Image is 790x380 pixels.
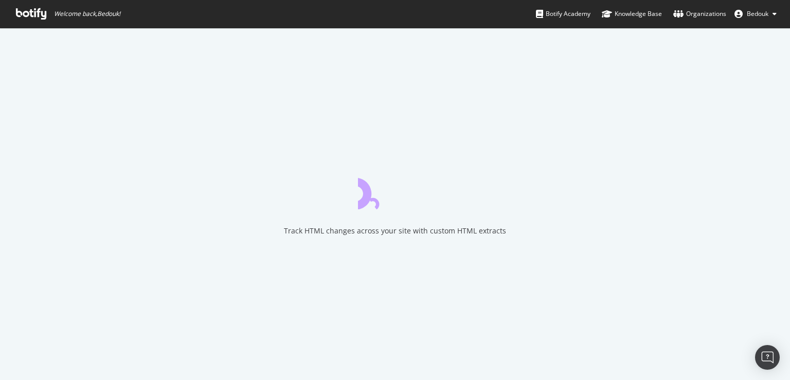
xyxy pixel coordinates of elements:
div: Open Intercom Messenger [755,345,780,370]
button: Bedouk [726,6,785,22]
div: Track HTML changes across your site with custom HTML extracts [284,226,506,236]
div: Botify Academy [536,9,590,19]
span: Bedouk [747,9,768,18]
span: Welcome back, Bedouk ! [54,10,120,18]
div: Knowledge Base [602,9,662,19]
div: Organizations [673,9,726,19]
div: animation [358,172,432,209]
